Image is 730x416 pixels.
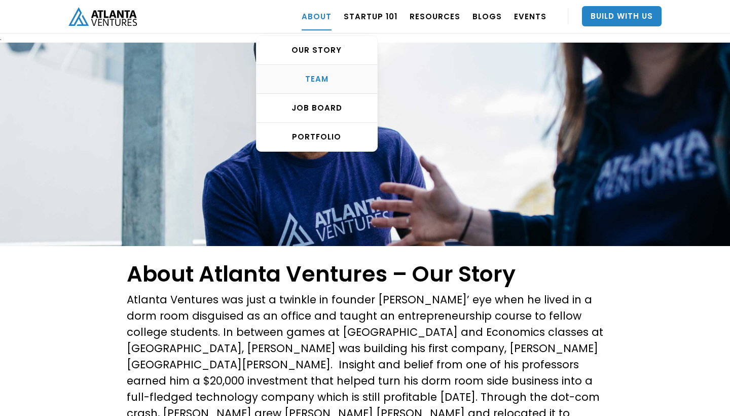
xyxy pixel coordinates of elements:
[344,2,397,30] a: Startup 101
[257,132,377,142] div: PORTFOLIO
[302,2,332,30] a: ABOUT
[257,94,377,123] a: Job Board
[257,45,377,55] div: OUR STORY
[257,103,377,113] div: Job Board
[514,2,546,30] a: EVENTS
[257,74,377,84] div: TEAM
[410,2,460,30] a: RESOURCES
[257,123,377,151] a: PORTFOLIO
[257,36,377,65] a: OUR STORY
[472,2,502,30] a: BLOGS
[257,65,377,94] a: TEAM
[582,6,662,26] a: Build With Us
[127,261,603,287] h1: About Atlanta Ventures – Our Story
